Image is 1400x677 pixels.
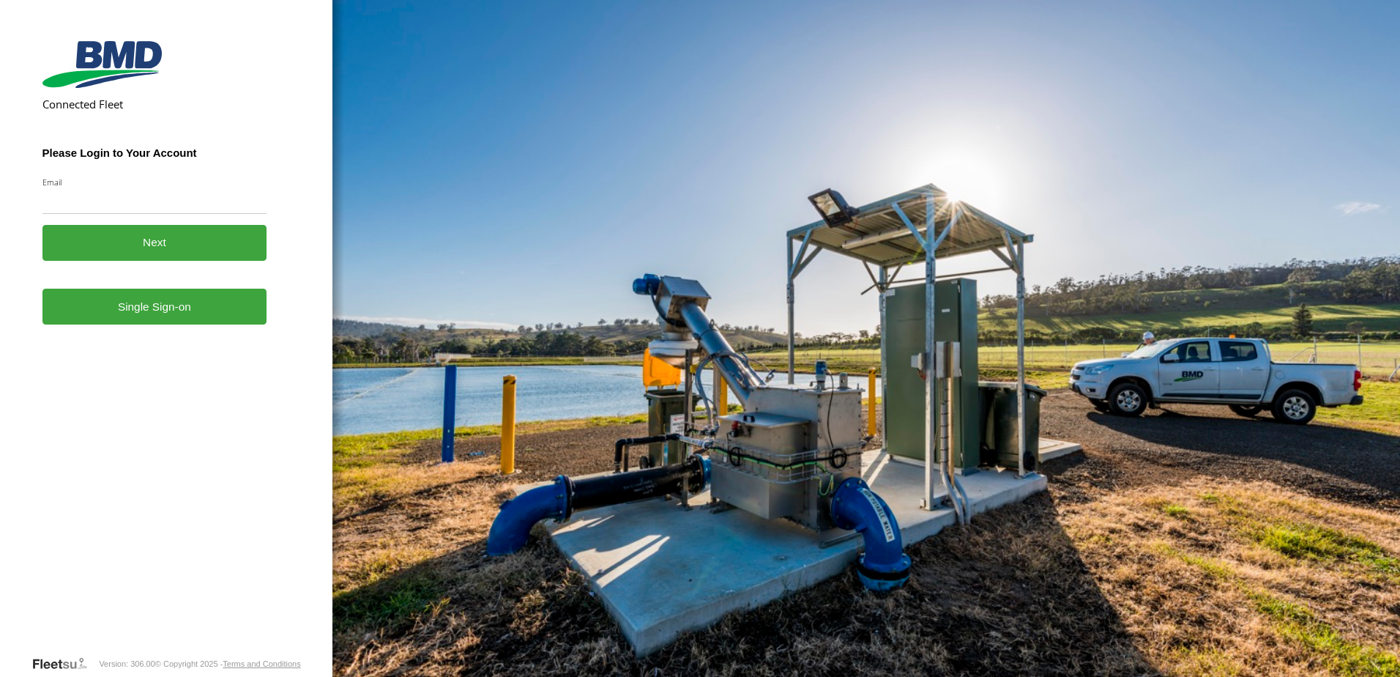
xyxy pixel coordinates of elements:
button: Next [42,225,267,261]
h2: Connected Fleet [42,97,267,111]
h3: Please Login to Your Account [42,147,267,159]
a: Visit our Website [31,656,99,671]
div: Version: 306.00 [99,659,154,668]
a: Terms and Conditions [223,659,300,668]
img: BMD [42,41,162,88]
a: Single Sign-on [42,289,267,325]
label: Email [42,177,267,188]
div: © Copyright 2025 - [155,659,301,668]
